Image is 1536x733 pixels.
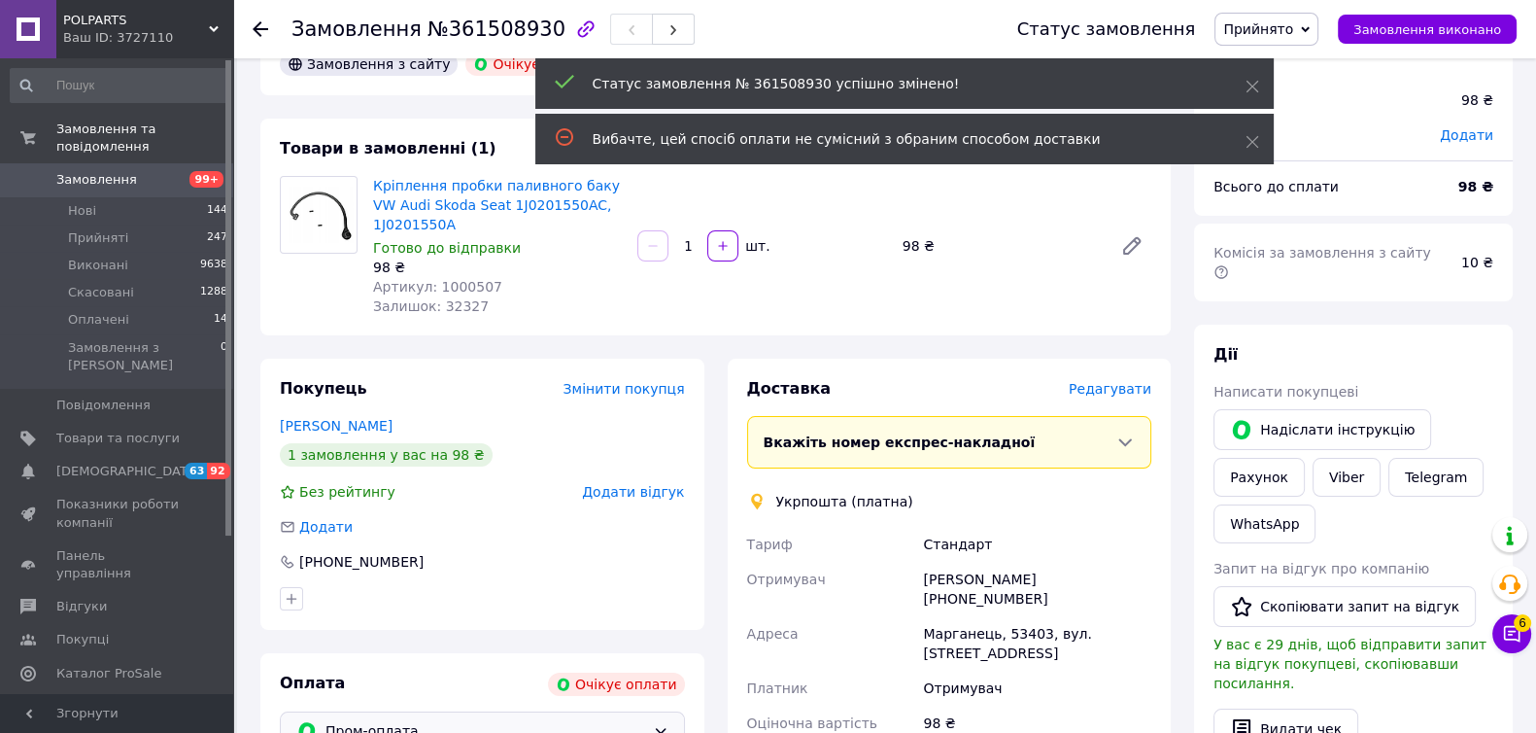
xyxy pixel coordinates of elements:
div: Марганець, 53403, вул. [STREET_ADDRESS] [919,616,1155,671]
span: Оплачені [68,311,129,329]
div: 98 ₴ [895,232,1105,260]
span: 144 [207,202,227,220]
span: Замовлення [291,17,422,41]
span: Доставка [747,379,832,398]
a: Telegram [1388,458,1484,497]
span: 9638 [200,257,227,274]
span: Додати відгук [582,484,684,500]
span: Оціночна вартість [747,716,877,731]
img: Кріплення пробки паливного баку VW Audi Skoda Seat 1J0201550AC, 1J0201550A [281,187,357,242]
span: Панель управління [56,547,180,582]
span: Тариф [747,537,793,552]
button: Замовлення виконано [1338,15,1517,44]
div: Замовлення з сайту [280,52,458,76]
span: 247 [207,229,227,247]
span: №361508930 [427,17,565,41]
button: Рахунок [1213,458,1305,497]
span: Написати покупцеві [1213,384,1358,400]
span: Каталог ProSale [56,665,161,682]
div: [PERSON_NAME] [PHONE_NUMBER] [919,562,1155,616]
a: Редагувати [1112,227,1151,265]
div: Вибачте, цей спосіб оплати не сумісний з обраним способом доставки [593,129,1197,149]
span: Отримувач [747,572,826,587]
span: Змінити покупця [563,381,685,397]
span: Товари та послуги [56,430,180,447]
span: Показники роботи компанії [56,496,180,531]
span: У вас є 29 днів, щоб відправити запит на відгук покупцеві, скопіювавши посилання. [1213,637,1486,691]
span: Запит на відгук про компанію [1213,561,1429,576]
span: Оплата [280,674,345,692]
span: Залишок: 32327 [373,298,489,314]
div: Статус замовлення № 361508930 успішно змінено! [593,74,1197,93]
a: [PERSON_NAME] [280,418,393,434]
div: [PHONE_NUMBER] [297,552,426,572]
button: Надіслати інструкцію [1213,409,1431,450]
a: Viber [1313,458,1381,497]
span: Нові [68,202,96,220]
button: Скопіювати запит на відгук [1213,586,1476,627]
span: Покупець [280,379,367,398]
div: Очікує оплати [465,52,602,76]
span: Готово до відправки [373,240,521,256]
span: Артикул: 1000507 [373,279,502,295]
span: Замовлення та повідомлення [56,121,233,156]
span: Всього до сплати [1213,179,1339,194]
span: 63 [185,463,207,479]
span: Дії [1213,345,1238,364]
span: Адреса [747,626,799,642]
div: Отримувач [919,671,1155,706]
span: Додати [1440,127,1493,143]
div: 98 ₴ [1461,90,1493,110]
div: Очікує оплати [548,673,685,696]
div: 98 ₴ [373,258,622,277]
span: Замовлення [56,171,137,189]
b: 98 ₴ [1458,179,1493,194]
div: Стандарт [919,527,1155,562]
span: Комісія за замовлення з сайту [1213,245,1435,280]
button: Чат з покупцем6 [1492,614,1531,653]
a: WhatsApp [1213,505,1315,543]
span: Замовлення з [PERSON_NAME] [68,339,221,374]
span: Покупці [56,631,109,648]
span: Товари в замовленні (1) [280,139,496,157]
div: Повернутися назад [253,19,268,39]
div: Ваш ID: 3727110 [63,29,233,47]
div: Статус замовлення [1017,19,1196,39]
span: Вкажіть номер експрес-накладної [764,435,1036,450]
span: Платник [747,681,808,696]
div: шт. [740,236,771,256]
div: 1 замовлення у вас на 98 ₴ [280,443,493,467]
span: 6 [1514,614,1531,632]
span: Редагувати [1069,381,1151,397]
span: Замовлення виконано [1353,22,1501,37]
span: 14 [214,311,227,329]
span: Скасовані [68,284,134,301]
input: Пошук [10,68,229,103]
span: Додати [299,519,353,535]
span: Без рейтингу [299,484,395,500]
span: Повідомлення [56,397,151,414]
span: Прийнято [1223,21,1293,37]
span: 92 [207,463,229,479]
span: 99+ [189,171,223,188]
span: Прийняті [68,229,128,247]
span: POLPARTS [63,12,209,29]
span: [DEMOGRAPHIC_DATA] [56,463,200,480]
span: 1288 [200,284,227,301]
span: Виконані [68,257,128,274]
a: Кріплення пробки паливного баку VW Audi Skoda Seat 1J0201550AC, 1J0201550A [373,178,620,232]
span: 0 [221,339,227,374]
div: 10 ₴ [1450,241,1505,284]
span: Відгуки [56,598,107,615]
div: Укрпошта (платна) [771,492,918,511]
